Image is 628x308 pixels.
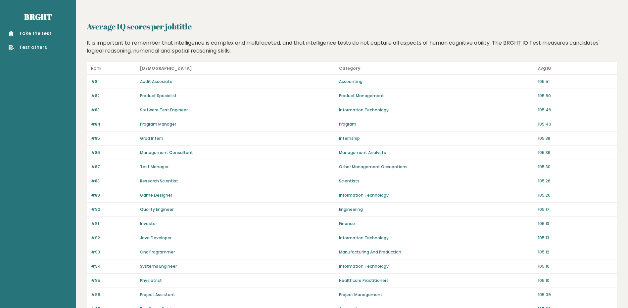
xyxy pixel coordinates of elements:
[538,93,613,99] p: 105.50
[140,65,192,71] b: [DEMOGRAPHIC_DATA]
[91,235,136,241] p: #92
[339,221,534,227] p: Finance
[339,107,534,113] p: Information Technology
[9,44,51,51] a: Test others
[339,249,534,255] p: Manufacturing And Production
[140,107,188,113] a: Software Test Engineer
[538,292,613,298] p: 105.09
[538,178,613,184] p: 105.26
[91,64,136,72] p: Rank
[339,263,534,269] p: Information Technology
[339,235,534,241] p: Information Technology
[84,39,620,55] div: It is important to remember that intelligence is complex and multifaceted, and that intelligence ...
[339,178,534,184] p: Scientists
[91,221,136,227] p: #91
[140,263,177,269] a: Systems Engineer
[339,278,534,284] p: Healthcare Practitioners
[538,192,613,198] p: 105.20
[339,292,534,298] p: Project Management
[140,93,177,98] a: Product Specialist
[538,135,613,141] p: 105.38
[538,79,613,85] p: 105.51
[87,20,617,32] h2: Average IQ scores per jobtitle
[91,135,136,141] p: #85
[339,65,361,71] b: Category
[538,107,613,113] p: 105.46
[140,221,157,226] a: Investor
[339,135,534,141] p: Internship
[91,164,136,170] p: #87
[140,150,193,155] a: Management Consultant
[538,207,613,212] p: 105.17
[24,12,52,22] a: Brght
[140,292,175,297] a: Project Assistant
[140,164,169,170] a: Test Manager
[140,207,173,212] a: Quality Engineer
[339,93,534,99] p: Product Management
[538,121,613,127] p: 105.40
[140,79,172,84] a: Audit Associate
[91,207,136,212] p: #90
[91,79,136,85] p: #81
[140,121,176,127] a: Program Manager
[91,278,136,284] p: #95
[91,150,136,156] p: #86
[339,79,534,85] p: Accounting
[538,263,613,269] p: 105.10
[339,207,534,212] p: Engineering
[91,93,136,99] p: #82
[538,164,613,170] p: 105.30
[140,249,175,255] a: Cnc Programmer
[339,164,534,170] p: Other Management Occupations
[140,178,178,184] a: Research Scientist
[538,150,613,156] p: 105.36
[538,221,613,227] p: 105.13
[140,235,171,241] a: Java Developer
[91,121,136,127] p: #84
[339,192,534,198] p: Information Technology
[91,178,136,184] p: #88
[91,107,136,113] p: #83
[91,249,136,255] p: #93
[538,249,613,255] p: 105.12
[140,135,163,141] a: Grad Intern
[538,235,613,241] p: 105.13
[91,263,136,269] p: #94
[140,192,172,198] a: Game Designer
[91,192,136,198] p: #89
[339,150,534,156] p: Management Analysts
[538,278,613,284] p: 105.10
[91,292,136,298] p: #96
[140,278,162,283] a: Physiatrist
[9,30,51,37] a: Take the test
[339,121,534,127] p: Program
[538,64,613,72] p: Avg IQ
